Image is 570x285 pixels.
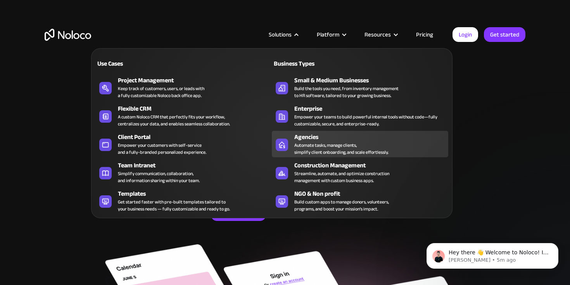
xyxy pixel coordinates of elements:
div: Use Cases [95,59,180,68]
div: A custom Noloco CRM that perfectly fits your workflow, centralizes your data, and enables seamles... [118,113,230,127]
div: Build custom apps to manage donors, volunteers, programs, and boost your mission’s impact. [294,198,389,212]
iframe: Intercom notifications message [415,227,570,281]
a: Login [453,27,478,42]
a: home [45,29,91,41]
div: NGO & Non profit [294,189,452,198]
a: Team IntranetSimplify communication, collaboration,and information sharing within your team. [95,159,272,186]
div: Simplify communication, collaboration, and information sharing within your team. [118,170,200,184]
div: Streamline, automate, and optimize construction management with custom business apps. [294,170,389,184]
div: Empower your customers with self-service and a fully-branded personalized experience. [118,142,206,156]
a: AgenciesAutomate tasks, manage clients,simplify client onboarding, and scale effortlessly. [272,131,448,157]
div: Build the tools you need, from inventory management to HR software, tailored to your growing busi... [294,85,399,99]
a: Project ManagementKeep track of customers, users, or leads witha fully customizable Noloco back o... [95,74,272,101]
div: Project Management [118,76,275,85]
div: Automate tasks, manage clients, simplify client onboarding, and scale effortlessly. [294,142,389,156]
a: Client PortalEmpower your customers with self-serviceand a fully-branded personalized experience. [95,131,272,157]
a: EnterpriseEmpower your teams to build powerful internal tools without code—fully customizable, se... [272,103,448,129]
div: Resources [364,30,391,40]
div: Enterprise [294,104,452,113]
a: Pricing [406,30,443,40]
div: Empower your teams to build powerful internal tools without code—fully customizable, secure, and ... [294,113,444,127]
div: Platform [317,30,339,40]
div: Agencies [294,132,452,142]
div: Templates [118,189,275,198]
div: Small & Medium Businesses [294,76,452,85]
div: Platform [307,30,355,40]
div: Get started faster with pre-built templates tailored to your business needs — fully customizable ... [118,198,230,212]
a: NGO & Non profitBuild custom apps to manage donors, volunteers,programs, and boost your mission’s... [272,188,448,214]
div: Flexible CRM [118,104,275,113]
div: Client Portal [118,132,275,142]
a: Construction ManagementStreamline, automate, and optimize constructionmanagement with custom busi... [272,159,448,186]
nav: Solutions [91,37,453,218]
div: Keep track of customers, users, or leads with a fully customizable Noloco back office app. [118,85,204,99]
div: Solutions [259,30,307,40]
h2: Business Apps for Teams [45,80,525,142]
div: Resources [355,30,406,40]
a: TemplatesGet started faster with pre-built templates tailored toyour business needs — fully custo... [95,188,272,214]
div: Business Types [272,59,357,68]
a: Business Types [272,54,448,72]
a: Flexible CRMA custom Noloco CRM that perfectly fits your workflow,centralizes your data, and enab... [95,103,272,129]
div: Team Intranet [118,161,275,170]
a: Use Cases [95,54,272,72]
a: Get started [484,27,525,42]
div: Construction Management [294,161,452,170]
div: Solutions [269,30,292,40]
a: Small & Medium BusinessesBuild the tools you need, from inventory managementto HR software, tailo... [272,74,448,101]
